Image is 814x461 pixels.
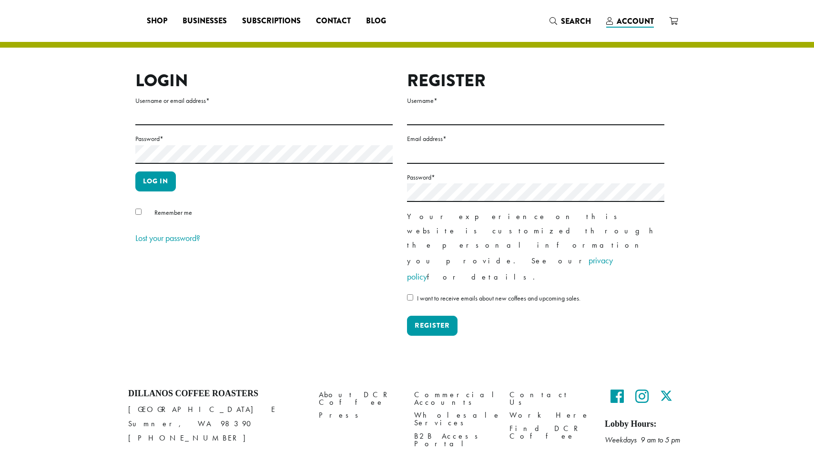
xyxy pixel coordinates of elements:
a: Shop [139,13,175,29]
a: Contact Us [509,389,590,409]
a: Find DCR Coffee [509,422,590,442]
h2: Register [407,70,664,91]
a: Press [319,409,400,422]
span: I want to receive emails about new coffees and upcoming sales. [417,294,580,302]
h5: Lobby Hours: [605,419,686,430]
input: I want to receive emails about new coffees and upcoming sales. [407,294,413,301]
em: Weekdays 9 am to 5 pm [605,435,680,445]
a: Wholesale Services [414,409,495,430]
a: Work Here [509,409,590,422]
a: Lost your password? [135,232,200,243]
h2: Login [135,70,393,91]
button: Log in [135,171,176,191]
span: Search [561,16,591,27]
span: Account [617,16,654,27]
p: [GEOGRAPHIC_DATA] E Sumner, WA 98390 [PHONE_NUMBER] [128,402,305,445]
label: Password [407,171,664,183]
label: Password [135,133,393,145]
a: Commercial Accounts [414,389,495,409]
button: Register [407,316,458,336]
span: Subscriptions [242,15,301,27]
label: Username [407,95,664,107]
a: B2B Access Portal [414,430,495,450]
label: Email address [407,133,664,145]
span: Shop [147,15,167,27]
label: Username or email address [135,95,393,107]
a: privacy policy [407,255,613,282]
p: Your experience on this website is customized through the personal information you provide. See o... [407,210,664,285]
span: Blog [366,15,386,27]
span: Businesses [183,15,227,27]
a: About DCR Coffee [319,389,400,409]
h4: Dillanos Coffee Roasters [128,389,305,399]
span: Contact [316,15,351,27]
a: Search [542,13,599,29]
span: Remember me [154,208,192,217]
